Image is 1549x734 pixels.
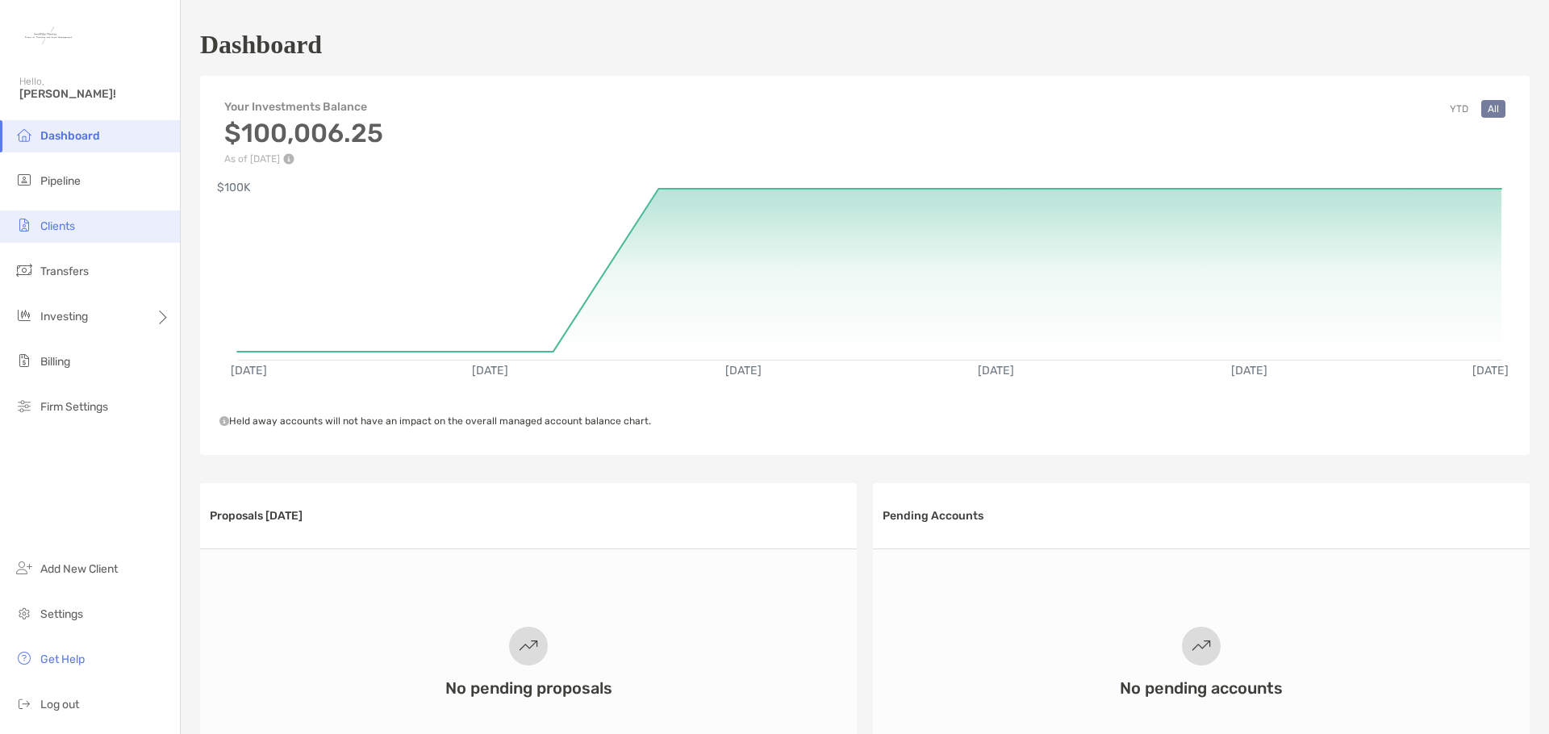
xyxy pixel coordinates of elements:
[15,694,34,713] img: logout icon
[224,100,383,114] h4: Your Investments Balance
[1481,100,1505,118] button: All
[210,509,303,523] h3: Proposals [DATE]
[1443,100,1475,118] button: YTD
[231,364,267,377] text: [DATE]
[283,153,294,165] img: Performance Info
[1472,364,1509,377] text: [DATE]
[40,265,89,278] span: Transfers
[40,174,81,188] span: Pipeline
[1231,364,1267,377] text: [DATE]
[15,558,34,578] img: add_new_client icon
[40,562,118,576] span: Add New Client
[15,261,34,280] img: transfers icon
[19,6,77,65] img: Zoe Logo
[40,653,85,666] span: Get Help
[15,351,34,370] img: billing icon
[40,698,79,711] span: Log out
[978,364,1014,377] text: [DATE]
[15,603,34,623] img: settings icon
[1120,678,1283,698] h3: No pending accounts
[883,509,983,523] h3: Pending Accounts
[15,649,34,668] img: get-help icon
[15,396,34,415] img: firm-settings icon
[472,364,508,377] text: [DATE]
[40,129,100,143] span: Dashboard
[40,400,108,414] span: Firm Settings
[219,415,651,427] span: Held away accounts will not have an impact on the overall managed account balance chart.
[40,310,88,323] span: Investing
[217,181,251,194] text: $100K
[725,364,762,377] text: [DATE]
[15,170,34,190] img: pipeline icon
[40,607,83,621] span: Settings
[40,355,70,369] span: Billing
[200,30,322,60] h1: Dashboard
[40,219,75,233] span: Clients
[224,118,383,148] h3: $100,006.25
[224,153,383,165] p: As of [DATE]
[19,87,170,101] span: [PERSON_NAME]!
[15,125,34,144] img: dashboard icon
[445,678,612,698] h3: No pending proposals
[15,215,34,235] img: clients icon
[15,306,34,325] img: investing icon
